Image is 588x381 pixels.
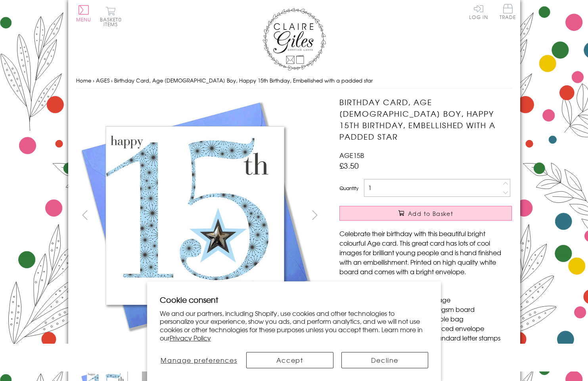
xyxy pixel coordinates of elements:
span: £3.50 [339,160,359,171]
h1: Birthday Card, Age [DEMOGRAPHIC_DATA] Boy, Happy 15th Birthday, Embellished with a padded star [339,96,512,142]
span: Manage preferences [161,355,237,365]
button: Add to Basket [339,206,512,221]
button: next [306,206,324,224]
button: Menu [76,5,92,22]
img: Birthday Card, Age 15 Boy, Happy 15th Birthday, Embellished with a padded star [324,96,561,335]
p: We and our partners, including Shopify, use cookies and other technologies to personalize your ex... [160,309,429,342]
span: › [93,77,94,84]
a: AGES [96,77,109,84]
h3: More views [76,343,324,352]
img: Birthday Card, Age 15 Boy, Happy 15th Birthday, Embellished with a padded star [76,96,314,335]
img: Claire Giles Greetings Cards [262,8,326,71]
span: 0 items [103,16,122,28]
a: Trade [500,4,516,21]
a: Home [76,77,91,84]
span: Menu [76,16,92,23]
nav: breadcrumbs [76,73,512,89]
button: Manage preferences [160,352,238,368]
span: AGE15B [339,150,364,160]
span: Trade [500,4,516,19]
a: Log In [469,4,488,19]
label: Quantity [339,185,358,192]
h2: Cookie consent [160,294,429,305]
span: › [111,77,113,84]
p: Celebrate their birthday with this beautiful bright colourful Age card. This great card has lots ... [339,229,512,276]
button: prev [76,206,94,224]
button: Accept [246,352,333,368]
button: Decline [341,352,429,368]
button: Basket0 items [100,6,122,27]
a: Privacy Policy [170,333,211,343]
span: Birthday Card, Age [DEMOGRAPHIC_DATA] Boy, Happy 15th Birthday, Embellished with a padded star [114,77,373,84]
span: Add to Basket [408,210,453,217]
